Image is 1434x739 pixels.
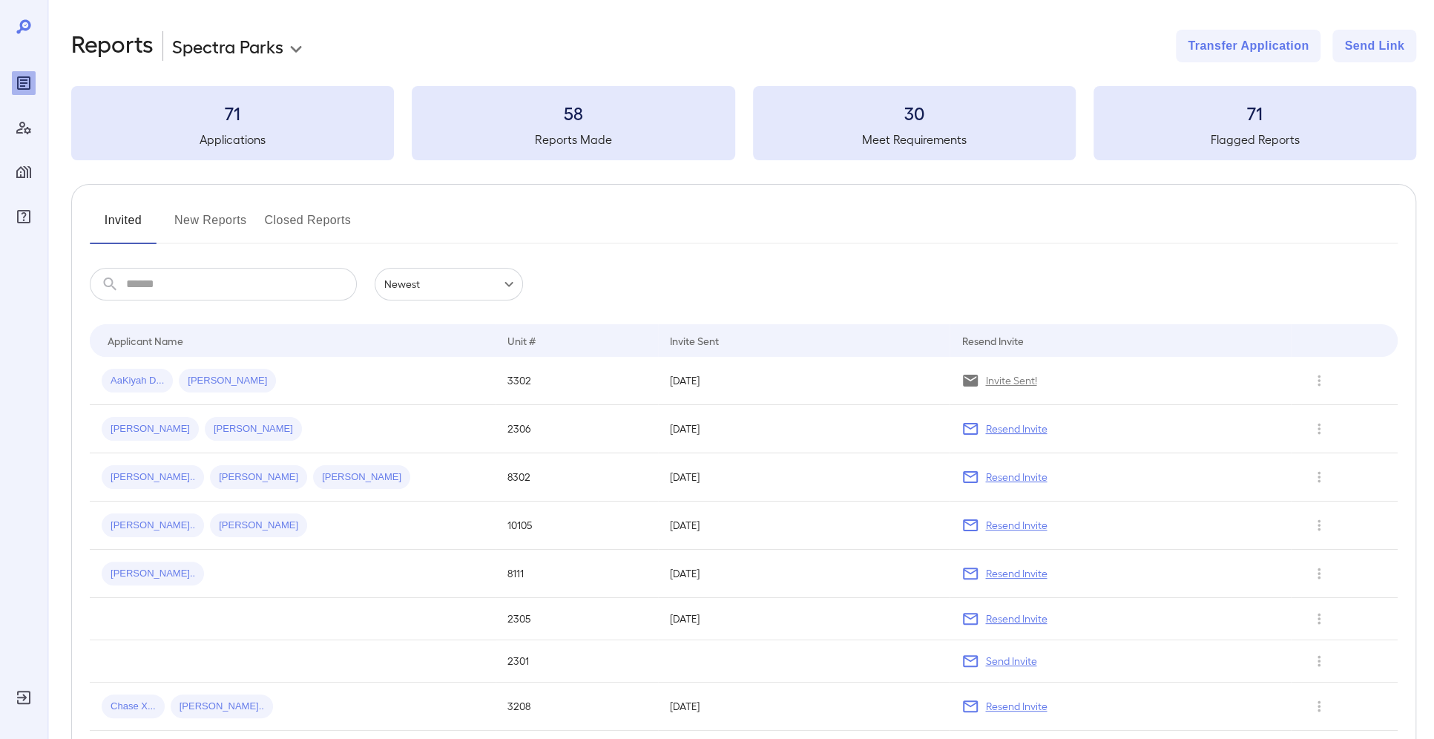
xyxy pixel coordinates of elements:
button: Closed Reports [265,208,352,244]
p: Resend Invite [985,611,1047,626]
td: [DATE] [658,453,950,502]
button: Row Actions [1307,513,1331,537]
h3: 58 [412,101,734,125]
span: [PERSON_NAME] [313,470,410,485]
button: Transfer Application [1176,30,1320,62]
td: 8111 [496,550,658,598]
span: [PERSON_NAME].. [171,700,273,714]
button: Row Actions [1307,369,1331,393]
h5: Applications [71,131,394,148]
td: [DATE] [658,598,950,640]
td: 2306 [496,405,658,453]
td: 2305 [496,598,658,640]
h5: Flagged Reports [1093,131,1416,148]
div: FAQ [12,205,36,229]
p: Resend Invite [985,699,1047,714]
span: [PERSON_NAME] [205,422,302,436]
td: [DATE] [658,502,950,550]
div: Manage Properties [12,160,36,184]
span: AaKiyah D... [102,374,173,388]
span: [PERSON_NAME].. [102,470,204,485]
button: Send Link [1332,30,1416,62]
span: [PERSON_NAME].. [102,519,204,533]
p: Resend Invite [985,566,1047,581]
span: [PERSON_NAME].. [102,567,204,581]
td: 3302 [496,357,658,405]
span: [PERSON_NAME] [210,470,307,485]
span: [PERSON_NAME] [179,374,276,388]
button: Row Actions [1307,694,1331,718]
span: [PERSON_NAME] [210,519,307,533]
td: 10105 [496,502,658,550]
p: Invite Sent! [985,373,1036,388]
summary: 71Applications58Reports Made30Meet Requirements71Flagged Reports [71,86,1416,160]
td: 2301 [496,640,658,683]
button: New Reports [174,208,247,244]
h3: 30 [753,101,1076,125]
td: [DATE] [658,405,950,453]
button: Row Actions [1307,607,1331,631]
div: Newest [375,268,523,300]
span: [PERSON_NAME] [102,422,199,436]
h5: Meet Requirements [753,131,1076,148]
p: Resend Invite [985,518,1047,533]
p: Resend Invite [985,470,1047,485]
h3: 71 [71,101,394,125]
td: 3208 [496,683,658,731]
div: Log Out [12,686,36,709]
button: Row Actions [1307,562,1331,585]
h3: 71 [1093,101,1416,125]
div: Resend Invite [961,332,1023,349]
button: Row Actions [1307,465,1331,489]
div: Manage Users [12,116,36,139]
td: [DATE] [658,550,950,598]
button: Row Actions [1307,649,1331,673]
button: Invited [90,208,157,244]
h5: Reports Made [412,131,734,148]
h2: Reports [71,30,154,62]
p: Spectra Parks [172,34,283,58]
div: Applicant Name [108,332,183,349]
p: Resend Invite [985,421,1047,436]
div: Unit # [507,332,536,349]
span: Chase X... [102,700,165,714]
p: Send Invite [985,654,1036,669]
td: [DATE] [658,683,950,731]
div: Reports [12,71,36,95]
div: Invite Sent [670,332,719,349]
td: 8302 [496,453,658,502]
td: [DATE] [658,357,950,405]
button: Row Actions [1307,417,1331,441]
